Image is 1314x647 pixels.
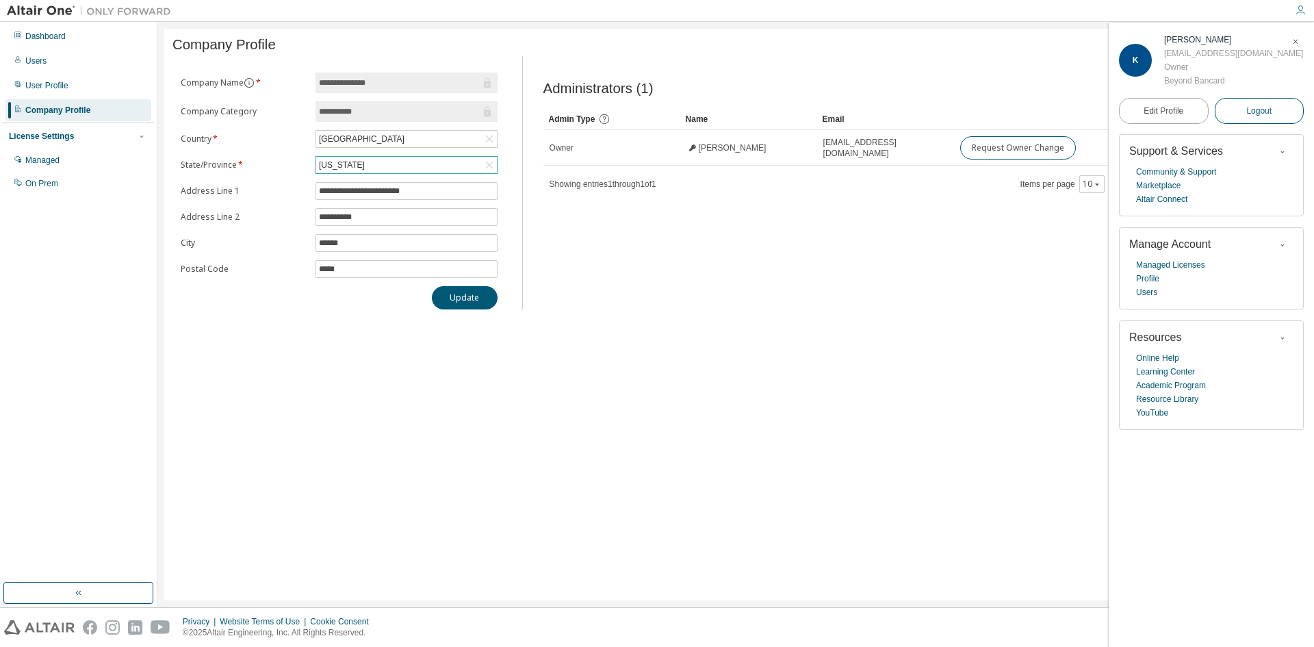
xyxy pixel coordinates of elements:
div: On Prem [25,178,58,189]
span: [PERSON_NAME] [699,142,766,153]
a: Profile [1136,272,1159,286]
img: instagram.svg [105,620,120,635]
div: Users [25,55,47,66]
span: Resources [1129,331,1181,343]
button: 10 [1083,179,1101,190]
div: Managed [25,155,60,166]
div: Owner [1164,60,1303,74]
div: [US_STATE] [316,157,497,173]
div: Kelly Cousimano [1164,33,1303,47]
button: Request Owner Change [960,136,1076,160]
span: Logout [1246,104,1272,118]
div: [US_STATE] [317,157,367,173]
div: Dashboard [25,31,66,42]
img: Altair One [7,4,178,18]
a: Users [1136,286,1157,299]
label: City [181,238,307,249]
label: Company Name [181,77,307,88]
span: Items per page [1020,175,1105,193]
label: Postal Code [181,264,307,275]
span: Manage Account [1129,238,1211,250]
a: Edit Profile [1119,98,1209,124]
img: linkedin.svg [128,620,142,635]
label: State/Province [181,160,307,170]
div: Beyond Bancard [1164,74,1303,88]
a: Marketplace [1136,179,1181,192]
img: youtube.svg [151,620,170,635]
div: Privacy [183,616,220,627]
label: Country [181,134,307,144]
label: Address Line 1 [181,186,307,196]
label: Company Category [181,106,307,117]
span: Administrators (1) [543,81,654,97]
button: information [244,77,255,88]
span: [EMAIL_ADDRESS][DOMAIN_NAME] [823,137,948,159]
a: Managed Licenses [1136,258,1205,272]
div: User Profile [25,80,68,91]
div: [GEOGRAPHIC_DATA] [316,131,497,147]
span: Owner [550,142,574,153]
span: Admin Type [549,114,595,124]
p: © 2025 Altair Engineering, Inc. All Rights Reserved. [183,627,377,639]
div: Website Terms of Use [220,616,310,627]
div: Name [686,108,812,130]
span: K [1133,55,1139,65]
a: Resource Library [1136,392,1198,406]
label: Address Line 2 [181,212,307,223]
img: facebook.svg [83,620,97,635]
a: Learning Center [1136,365,1195,379]
div: Cookie Consent [310,616,376,627]
div: [GEOGRAPHIC_DATA] [317,131,407,147]
button: Update [432,286,498,309]
div: Email [823,108,949,130]
div: [EMAIL_ADDRESS][DOMAIN_NAME] [1164,47,1303,60]
span: Support & Services [1129,145,1223,157]
a: Academic Program [1136,379,1206,392]
button: Logout [1215,98,1304,124]
div: Company Profile [25,105,90,116]
span: Edit Profile [1144,105,1183,116]
a: YouTube [1136,406,1168,420]
a: Community & Support [1136,165,1216,179]
span: Company Profile [172,37,276,53]
div: License Settings [9,131,74,142]
a: Online Help [1136,351,1179,365]
a: Altair Connect [1136,192,1187,206]
img: altair_logo.svg [4,620,75,635]
span: Showing entries 1 through 1 of 1 [550,179,656,189]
